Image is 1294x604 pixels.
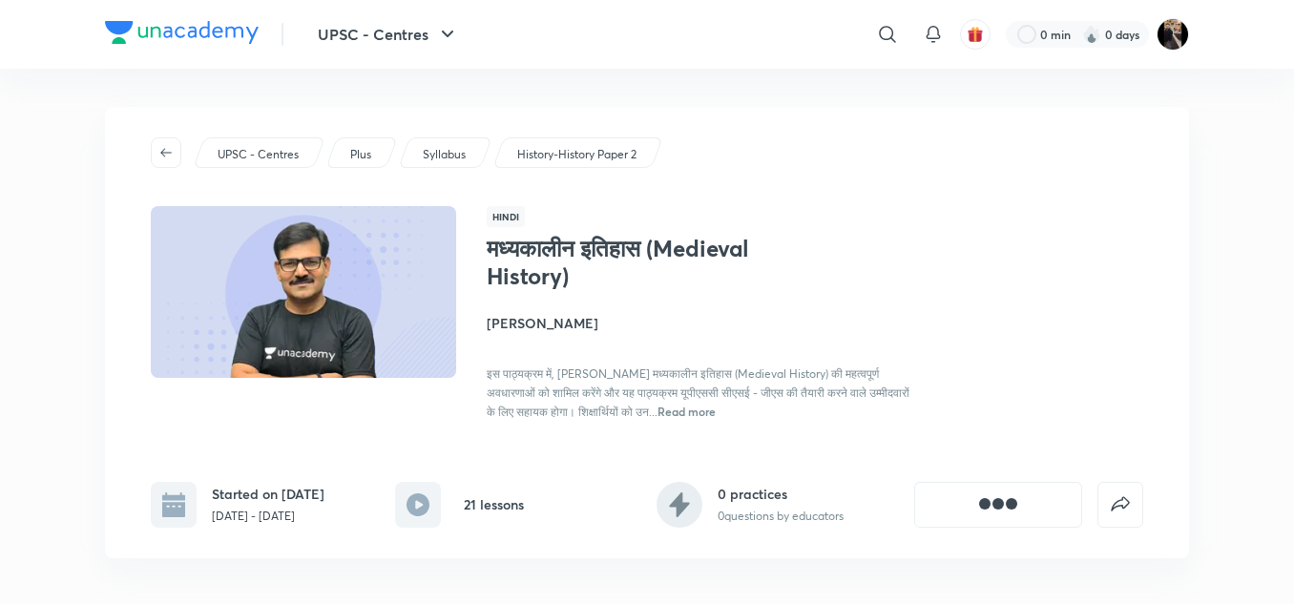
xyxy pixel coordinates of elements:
[347,146,375,163] a: Plus
[487,206,525,227] span: Hindi
[105,21,259,44] img: Company Logo
[960,19,991,50] button: avatar
[306,15,470,53] button: UPSC - Centres
[718,508,844,525] p: 0 questions by educators
[487,313,914,333] h4: [PERSON_NAME]
[718,484,844,504] h6: 0 practices
[967,26,984,43] img: avatar
[212,508,324,525] p: [DATE] - [DATE]
[487,366,909,419] span: इस पाठ्यक्रम में, [PERSON_NAME] मध्यकालीन इतिहास (Medieval History) की महत्वपूर्ण अवधारणाओं को शा...
[464,494,524,514] h6: 21 lessons
[1082,25,1101,44] img: streak
[420,146,470,163] a: Syllabus
[350,146,371,163] p: Plus
[423,146,466,163] p: Syllabus
[218,146,299,163] p: UPSC - Centres
[487,235,799,290] h1: मध्यकालीन इतिहास (Medieval History)
[212,484,324,504] h6: Started on [DATE]
[1097,482,1143,528] button: false
[105,21,259,49] a: Company Logo
[1157,18,1189,51] img: amit tripathi
[657,404,716,419] span: Read more
[514,146,640,163] a: History-History Paper 2
[914,482,1082,528] button: [object Object]
[215,146,303,163] a: UPSC - Centres
[148,204,459,380] img: Thumbnail
[517,146,637,163] p: History-History Paper 2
